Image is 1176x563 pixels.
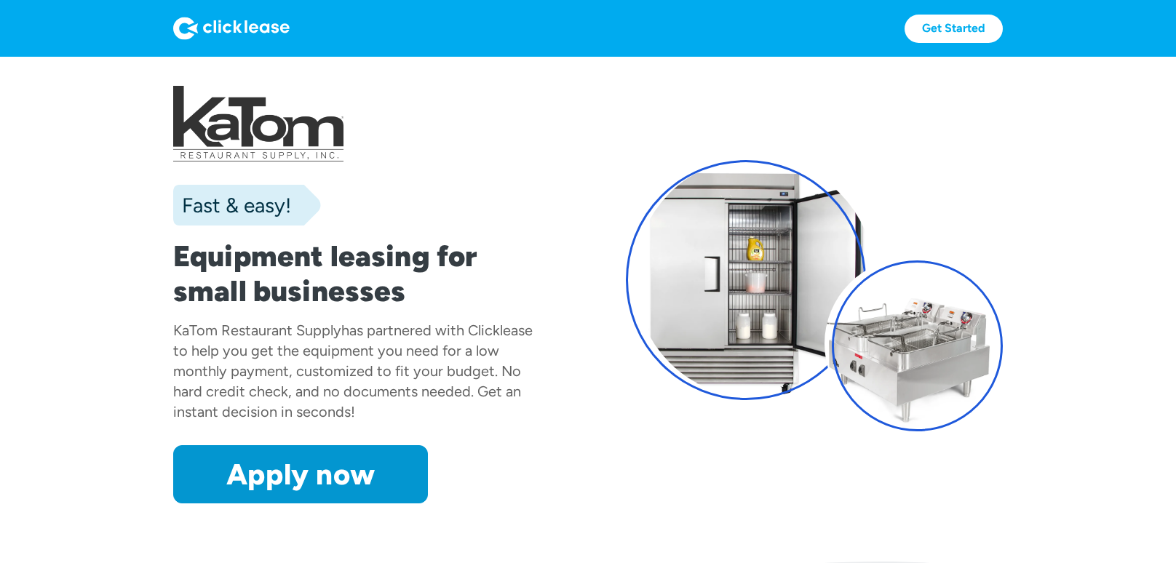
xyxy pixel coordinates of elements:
div: has partnered with Clicklease to help you get the equipment you need for a low monthly payment, c... [173,322,533,420]
h1: Equipment leasing for small businesses [173,239,550,308]
a: Apply now [173,445,428,503]
div: KaTom Restaurant Supply [173,322,341,339]
div: Fast & easy! [173,191,291,220]
a: Get Started [905,15,1003,43]
img: Logo [173,17,290,40]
